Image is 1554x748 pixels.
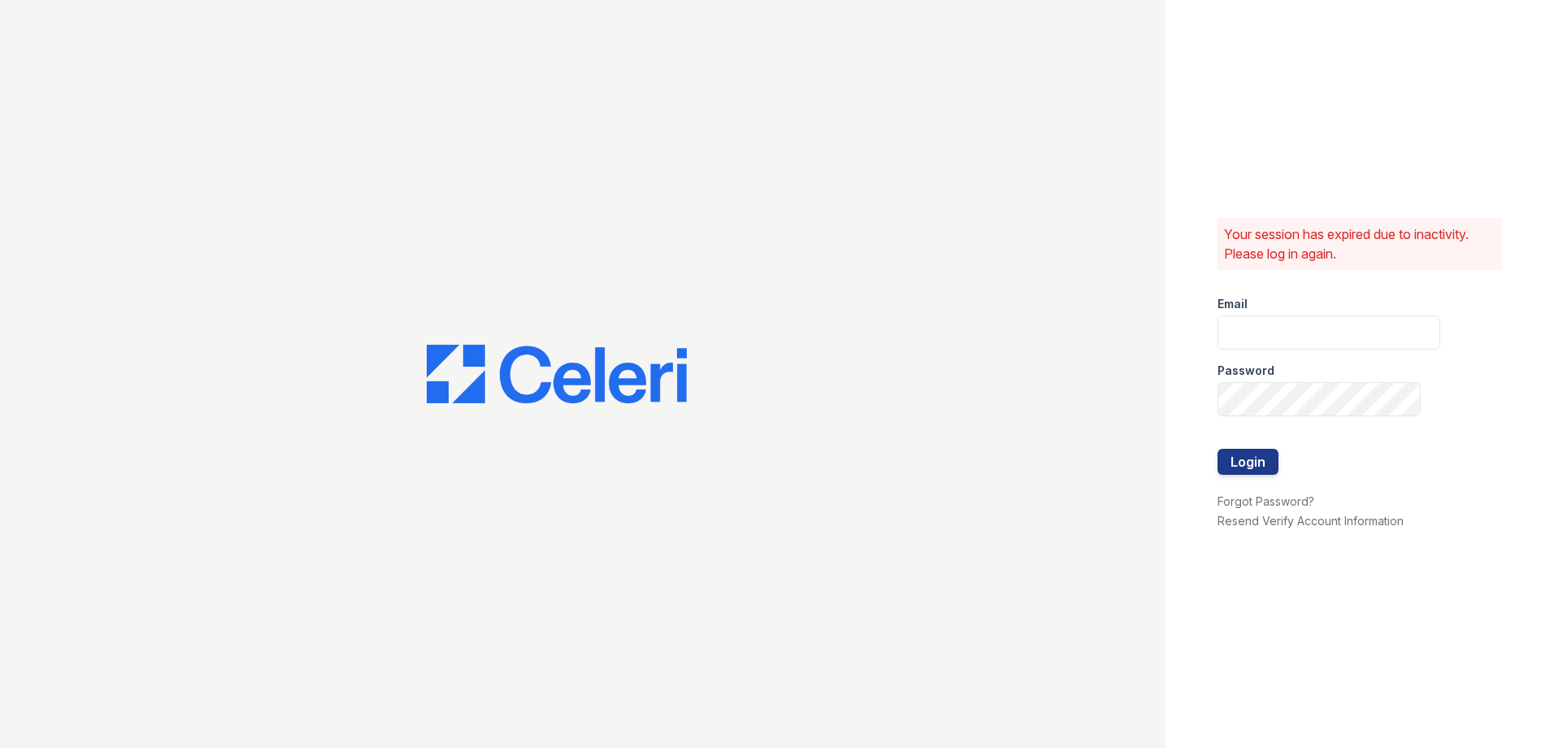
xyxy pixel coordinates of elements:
[1218,296,1248,312] label: Email
[1218,514,1404,528] a: Resend Verify Account Information
[1218,449,1278,475] button: Login
[427,345,687,403] img: CE_Logo_Blue-a8612792a0a2168367f1c8372b55b34899dd931a85d93a1a3d3e32e68fde9ad4.png
[1224,224,1495,263] p: Your session has expired due to inactivity. Please log in again.
[1218,494,1314,508] a: Forgot Password?
[1218,363,1274,379] label: Password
